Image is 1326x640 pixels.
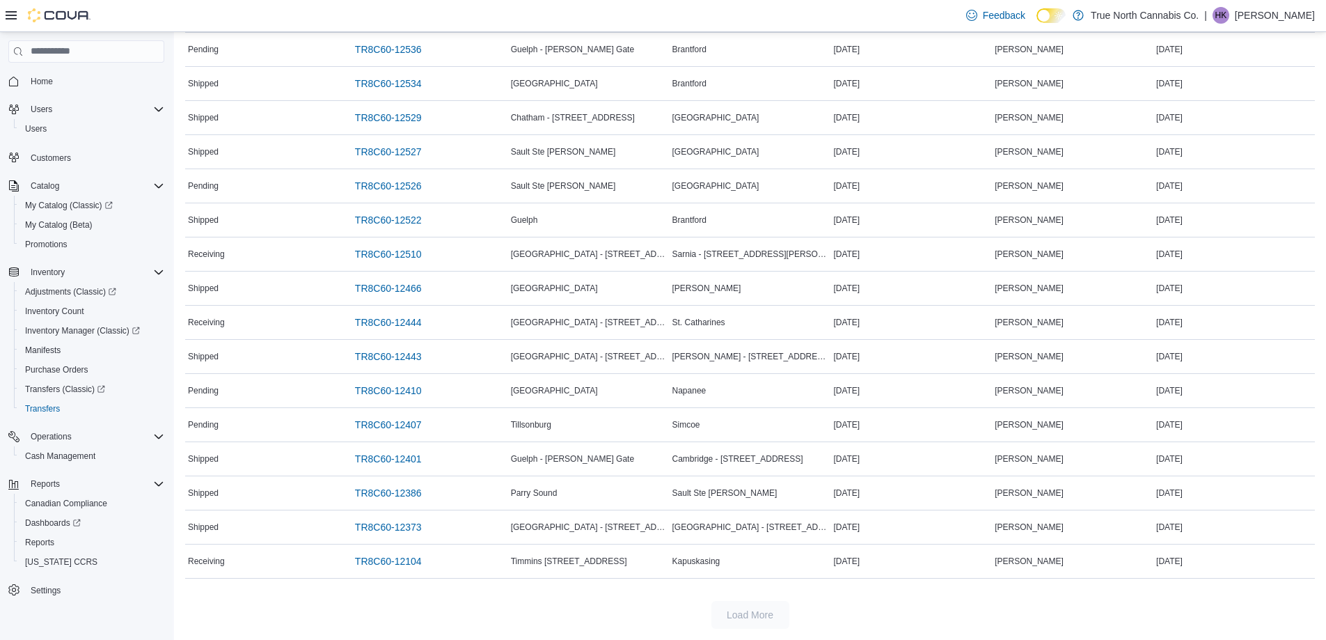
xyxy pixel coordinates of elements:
span: Canadian Compliance [25,498,107,509]
img: Cova [28,8,90,22]
button: Reports [25,476,65,492]
span: [GEOGRAPHIC_DATA] [672,180,759,192]
span: TR8C60-12529 [355,111,422,125]
div: [DATE] [830,41,992,58]
span: [PERSON_NAME] [995,385,1064,396]
span: [PERSON_NAME] [995,112,1064,123]
span: Parry Sound [511,487,558,499]
a: Customers [25,150,77,166]
span: Pending [188,385,219,396]
input: Dark Mode [1036,8,1066,23]
div: [DATE] [830,416,992,433]
button: Promotions [14,235,170,254]
a: My Catalog (Classic) [14,196,170,215]
a: TR8C60-12373 [349,513,427,541]
span: Brantford [672,44,707,55]
a: Adjustments (Classic) [19,283,122,300]
a: Dashboards [14,513,170,533]
span: Purchase Orders [25,364,88,375]
span: Feedback [983,8,1025,22]
span: Shipped [188,283,219,294]
span: TR8C60-12510 [355,247,422,261]
div: [DATE] [1153,212,1315,228]
span: Inventory [25,264,164,281]
span: Cambridge - [STREET_ADDRESS] [672,453,803,465]
span: TR8C60-12104 [355,554,422,568]
div: [DATE] [1153,416,1315,433]
a: Inventory Manager (Classic) [19,322,145,339]
a: Settings [25,582,66,599]
button: Inventory [25,264,70,281]
span: HK [1215,7,1227,24]
p: [PERSON_NAME] [1235,7,1315,24]
a: Cash Management [19,448,101,465]
a: TR8C60-12407 [349,411,427,439]
span: Reports [25,476,164,492]
a: TR8C60-12104 [349,547,427,575]
div: [DATE] [1153,41,1315,58]
span: [GEOGRAPHIC_DATA] [672,146,759,157]
span: Inventory Manager (Classic) [19,322,164,339]
a: Manifests [19,342,66,359]
button: Canadian Compliance [14,494,170,513]
span: Reports [19,534,164,551]
span: [PERSON_NAME] [995,44,1064,55]
span: [GEOGRAPHIC_DATA] - [STREET_ADDRESS] [672,522,828,533]
button: Load More [711,601,789,629]
span: Customers [31,153,71,164]
span: Dashboards [25,517,81,529]
span: [PERSON_NAME] [995,146,1064,157]
a: Transfers (Classic) [14,380,170,399]
a: Dashboards [19,515,86,531]
span: Transfers (Classic) [25,384,105,395]
a: TR8C60-12466 [349,274,427,302]
div: [DATE] [830,143,992,160]
span: [GEOGRAPHIC_DATA] [511,283,598,294]
div: [DATE] [830,348,992,365]
span: TR8C60-12410 [355,384,422,398]
span: [GEOGRAPHIC_DATA] - [STREET_ADDRESS] [511,522,667,533]
span: [PERSON_NAME] [995,78,1064,89]
span: TR8C60-12443 [355,350,422,364]
span: [GEOGRAPHIC_DATA] - [STREET_ADDRESS] [511,351,667,362]
a: Inventory Count [19,303,90,320]
span: [PERSON_NAME] [995,419,1064,430]
button: My Catalog (Beta) [14,215,170,235]
span: Users [31,104,52,115]
span: [PERSON_NAME] [995,487,1064,499]
span: Users [19,120,164,137]
a: Users [19,120,52,137]
span: Reports [25,537,54,548]
span: Manifests [19,342,164,359]
span: TR8C60-12534 [355,77,422,91]
a: TR8C60-12443 [349,343,427,370]
span: TR8C60-12386 [355,486,422,500]
span: Sarnia - [STREET_ADDRESS][PERSON_NAME] [672,249,828,260]
span: Shipped [188,351,219,362]
span: Inventory [31,267,65,278]
a: TR8C60-12401 [349,445,427,473]
span: My Catalog (Classic) [19,197,164,214]
span: Shipped [188,453,219,465]
button: Inventory Count [14,302,170,321]
button: Transfers [14,399,170,419]
a: Transfers (Classic) [19,381,111,398]
span: Shipped [188,522,219,533]
div: [DATE] [830,553,992,570]
span: Kapuskasing [672,556,720,567]
span: Pending [188,180,219,192]
div: [DATE] [1153,246,1315,263]
a: TR8C60-12534 [349,70,427,97]
span: Cash Management [19,448,164,465]
div: [DATE] [830,109,992,126]
button: [US_STATE] CCRS [14,552,170,572]
div: [DATE] [1153,75,1315,92]
span: Home [25,72,164,90]
span: Inventory Manager (Classic) [25,325,140,336]
div: [DATE] [1153,143,1315,160]
span: Shipped [188,214,219,226]
span: Reports [31,478,60,490]
span: Receiving [188,317,225,328]
span: Home [31,76,53,87]
span: Adjustments (Classic) [25,286,116,297]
